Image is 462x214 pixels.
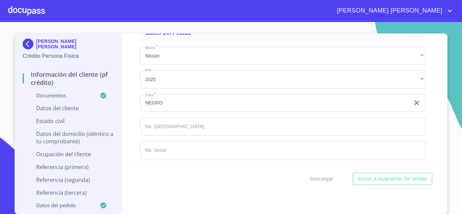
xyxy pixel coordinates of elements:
span: [PERSON_NAME] [PERSON_NAME] [332,5,446,16]
button: clear input [413,99,421,107]
p: Crédito Persona Física [23,52,114,60]
div: 2025 [140,70,425,89]
p: Documentos [23,92,100,99]
span: Descargar [310,175,333,183]
p: Estado Civil [23,117,114,125]
p: Referencia (segunda) [23,176,114,184]
p: [PERSON_NAME] [PERSON_NAME] [36,39,114,49]
button: Enviar a Asignación de Ventas [353,173,432,185]
p: Información del cliente (PF crédito) [23,70,114,87]
p: Ocupación del Cliente [23,150,114,158]
p: Referencia (primera) [23,163,114,171]
div: Nissan [140,47,425,65]
p: Referencia (tercera) [23,189,114,196]
div: Datos del pedido [140,25,425,41]
button: account of current user [332,5,454,16]
img: Docupass spot blue [23,39,36,49]
span: Enviar a Asignación de Ventas [358,175,427,183]
p: Datos del pedido [23,202,100,209]
p: Datos del domicilio (idéntico a tu comprobante) [23,130,114,145]
div: [PERSON_NAME] [PERSON_NAME] [23,39,114,52]
button: Descargar [307,173,336,185]
p: Datos del cliente [23,104,114,112]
